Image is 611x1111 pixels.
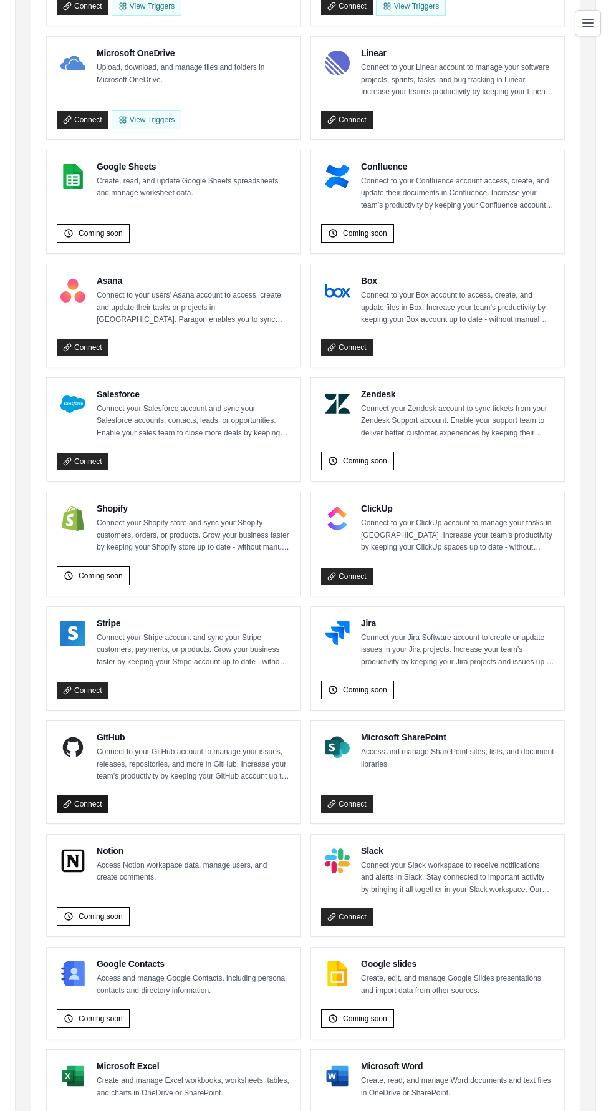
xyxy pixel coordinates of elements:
h4: Linear [361,47,554,59]
h4: Microsoft Word [361,1060,554,1072]
h4: Jira [361,617,554,629]
p: Access Notion workspace data, manage users, and create comments. [97,860,290,884]
img: Shopify Logo [60,506,85,531]
h4: Microsoft SharePoint [361,731,554,744]
p: Create, read, and manage Word documents and text files in OneDrive or SharePoint. [361,1075,554,1099]
p: Create and manage Excel workbooks, worksheets, tables, and charts in OneDrive or SharePoint. [97,1075,290,1099]
span: Coming soon [343,228,387,238]
a: Connect [57,682,108,699]
img: Stripe Logo [60,621,85,646]
p: Connect your Stripe account and sync your Stripe customers, payments, or products. Grow your busi... [97,632,290,669]
p: Connect your Shopify store and sync your Shopify customers, orders, or products. Grow your busine... [97,517,290,554]
img: Microsoft SharePoint Logo [325,735,350,760]
img: Google Contacts Logo [60,961,85,986]
img: Jira Logo [325,621,350,646]
p: Connect your Slack workspace to receive notifications and alerts in Slack. Stay connected to impo... [361,860,554,896]
img: Box Logo [325,278,350,303]
h4: Microsoft OneDrive [97,47,290,59]
: View Triggers [112,110,181,129]
img: Slack Logo [325,848,350,873]
a: Connect [321,339,373,356]
h4: Shopify [97,502,290,515]
p: Access and manage Google Contacts, including personal contacts and directory information. [97,973,290,997]
h4: Google Sheets [97,160,290,173]
span: Coming soon [343,685,387,695]
img: Google Sheets Logo [60,164,85,189]
p: Create, edit, and manage Google Slides presentations and import data from other sources. [361,973,554,997]
h4: Zendesk [361,388,554,400]
a: Connect [57,339,108,356]
img: Notion Logo [60,848,85,873]
span: Coming soon [79,571,123,581]
h4: Microsoft Excel [97,1060,290,1072]
p: Create, read, and update Google Sheets spreadsheets and manage worksheet data. [97,175,290,200]
h4: Slack [361,845,554,857]
a: Connect [57,111,108,129]
span: Coming soon [343,456,387,466]
p: Connect to your Box account to access, create, and update files in Box. Increase your team’s prod... [361,289,554,326]
a: Connect [321,568,373,585]
p: Connect to your users’ Asana account to access, create, and update their tasks or projects in [GE... [97,289,290,326]
button: Toggle navigation [575,10,601,36]
span: Coming soon [79,228,123,238]
a: Connect [57,795,108,813]
img: Google slides Logo [325,961,350,986]
h4: Notion [97,845,290,857]
a: Connect [321,795,373,813]
img: Linear Logo [325,51,350,75]
span: Coming soon [79,911,123,921]
img: Microsoft Excel Logo [60,1064,85,1089]
p: Connect to your Confluence account access, create, and update their documents in Confluence. Incr... [361,175,554,212]
h4: Box [361,274,554,287]
img: Microsoft OneDrive Logo [60,51,85,75]
h4: Asana [97,274,290,287]
img: Salesforce Logo [60,392,85,417]
p: Connect to your ClickUp account to manage your tasks in [GEOGRAPHIC_DATA]. Increase your team’s p... [361,517,554,554]
a: Connect [321,111,373,129]
img: Asana Logo [60,278,85,303]
h4: Google Contacts [97,958,290,970]
h4: Stripe [97,617,290,629]
img: Zendesk Logo [325,392,350,417]
a: Connect [57,453,108,470]
p: Connect to your GitHub account to manage your issues, releases, repositories, and more in GitHub.... [97,746,290,783]
h4: GitHub [97,731,290,744]
h4: Confluence [361,160,554,173]
h4: Salesforce [97,388,290,400]
p: Connect your Zendesk account to sync tickets from your Zendesk Support account. Enable your suppo... [361,403,554,440]
img: Microsoft Word Logo [325,1064,350,1089]
a: Connect [321,908,373,926]
img: GitHub Logo [60,735,85,760]
h4: Google slides [361,958,554,970]
img: ClickUp Logo [325,506,350,531]
img: Confluence Logo [325,164,350,189]
span: Coming soon [79,1014,123,1024]
p: Upload, download, and manage files and folders in Microsoft OneDrive. [97,62,290,86]
p: Access and manage SharePoint sites, lists, and document libraries. [361,746,554,770]
iframe: Chat Widget [549,1051,611,1111]
h4: ClickUp [361,502,554,515]
p: Connect your Salesforce account and sync your Salesforce accounts, contacts, leads, or opportunit... [97,403,290,440]
span: Coming soon [343,1014,387,1024]
p: Connect your Jira Software account to create or update issues in your Jira projects. Increase you... [361,632,554,669]
p: Connect to your Linear account to manage your software projects, sprints, tasks, and bug tracking... [361,62,554,99]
